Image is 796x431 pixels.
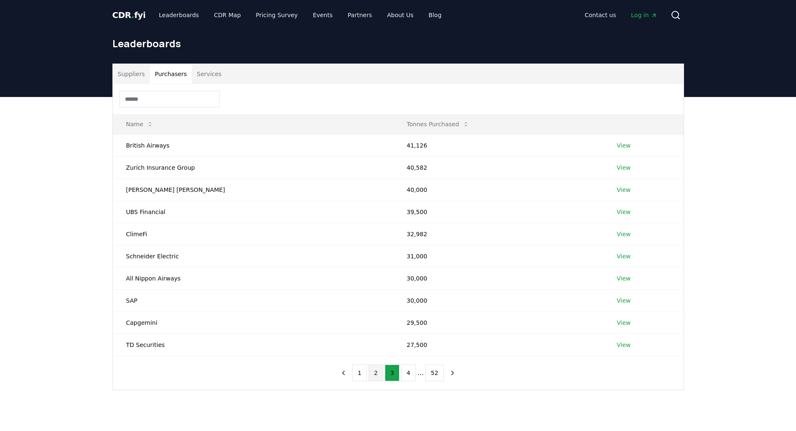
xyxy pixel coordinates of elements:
button: Suppliers [113,64,150,84]
a: View [617,186,631,194]
a: Pricing Survey [249,8,304,23]
button: next page [445,365,460,381]
span: CDR fyi [112,10,146,20]
button: 4 [401,365,416,381]
td: Zurich Insurance Group [113,156,394,179]
a: View [617,319,631,327]
button: Services [192,64,226,84]
td: UBS Financial [113,201,394,223]
button: 52 [425,365,444,381]
td: 29,500 [393,311,603,334]
a: CDR.fyi [112,9,146,21]
a: About Us [380,8,420,23]
a: View [617,341,631,349]
button: Tonnes Purchased [400,116,476,133]
span: . [131,10,134,20]
td: 40,582 [393,156,603,179]
td: British Airways [113,134,394,156]
td: 30,000 [393,267,603,289]
td: TD Securities [113,334,394,356]
a: View [617,163,631,172]
span: Log in [631,11,657,19]
button: 1 [352,365,367,381]
a: Log in [624,8,664,23]
button: 2 [369,365,383,381]
a: View [617,252,631,260]
nav: Main [152,8,448,23]
a: Events [306,8,339,23]
button: Name [120,116,160,133]
td: 27,500 [393,334,603,356]
a: View [617,274,631,283]
td: 32,982 [393,223,603,245]
button: previous page [336,365,351,381]
a: Leaderboards [152,8,206,23]
a: CDR Map [207,8,247,23]
nav: Main [578,8,664,23]
button: Purchasers [150,64,192,84]
a: View [617,230,631,238]
a: Partners [341,8,379,23]
td: Schneider Electric [113,245,394,267]
a: View [617,208,631,216]
button: 3 [385,365,399,381]
td: 41,126 [393,134,603,156]
td: [PERSON_NAME] [PERSON_NAME] [113,179,394,201]
a: Contact us [578,8,623,23]
a: Blog [422,8,448,23]
td: SAP [113,289,394,311]
td: Capgemini [113,311,394,334]
td: 40,000 [393,179,603,201]
h1: Leaderboards [112,37,684,50]
td: 39,500 [393,201,603,223]
a: View [617,296,631,305]
td: ClimeFi [113,223,394,245]
td: 31,000 [393,245,603,267]
td: All Nippon Airways [113,267,394,289]
a: View [617,141,631,150]
li: ... [417,368,424,378]
td: 30,000 [393,289,603,311]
